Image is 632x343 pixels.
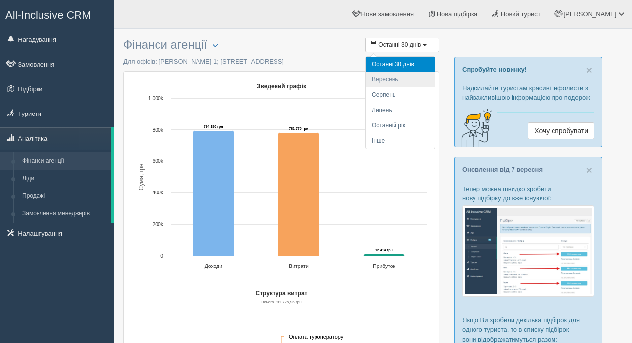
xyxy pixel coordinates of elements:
text: Оплата туроператору [289,334,344,340]
text: 400k [152,190,163,195]
button: Close [586,65,592,75]
span: Новий турист [501,10,541,18]
li: Останні 30 днів [366,57,435,72]
text: Прибуток [373,264,395,269]
text: 800k [152,127,163,133]
a: Продажі [18,188,111,205]
text: Доходи [205,264,223,269]
span: [PERSON_NAME] [563,10,616,18]
li: Серпень [366,87,435,103]
a: Ліди [18,170,111,188]
text: Зведений графік [257,83,307,90]
span: × [586,64,592,76]
text: Витрати [289,264,309,269]
svg: Зведений графік [131,79,432,276]
button: Close [586,165,592,175]
tspan: 794 190 грн [204,125,223,129]
text: 200k [152,222,163,227]
li: Липень [366,103,435,118]
a: Фінанси агенції [18,152,111,170]
span: Останні 30 днів [378,41,421,48]
a: Оновлення від 7 вересня [462,166,543,173]
h3: Фінанси агенції [123,38,439,52]
tspan: 781 776 грн [289,127,308,131]
text: 1 000k [148,96,164,101]
p: Тепер можна швидко зробити нову підбірку до вже існуючої: [462,184,594,203]
text: Сума, грн [138,163,145,190]
li: Вересень [366,72,435,87]
span: Нова підбірка [437,10,478,18]
span: All-Inclusive CRM [5,9,91,21]
button: Останні 30 днів [365,38,439,52]
img: creative-idea-2907357.png [455,108,494,148]
text: Всього 781 775,96 грн [261,300,301,304]
p: Спробуйте новинку! [462,65,594,74]
a: All-Inclusive CRM [0,0,113,28]
li: Останній рік [366,118,435,133]
p: Для офісів: [PERSON_NAME] 1; [STREET_ADDRESS] [123,57,439,66]
img: %D0%BF%D1%96%D0%B4%D0%B1%D1%96%D1%80%D0%BA%D0%B0-%D1%82%D1%83%D1%80%D0%B8%D1%81%D1%82%D1%83-%D1%8... [462,205,594,297]
li: Інше [366,133,435,149]
span: × [586,164,592,176]
a: Хочу спробувати [528,122,594,139]
text: 0 [160,253,163,259]
p: Надсилайте туристам красиві інфолисти з найважливішою інформацією про подорож [462,83,594,102]
span: Нове замовлення [361,10,414,18]
tspan: 12 414 грн [375,248,393,252]
a: Замовлення менеджерів [18,205,111,223]
text: Структура витрат [256,290,308,297]
text: 600k [152,158,163,164]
